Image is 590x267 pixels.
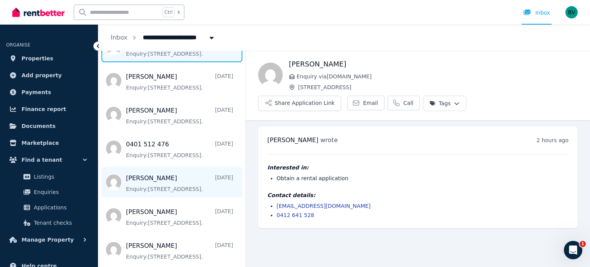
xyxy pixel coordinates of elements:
span: k [177,9,180,15]
span: Find a tenant [22,155,62,164]
h4: Contact details: [267,191,568,199]
span: Finance report [22,104,66,114]
a: Documents [6,118,92,134]
time: 2 hours ago [537,137,568,143]
iframe: Intercom live chat [564,241,582,259]
a: 0412 641 528 [277,212,314,218]
nav: Breadcrumb [98,25,228,51]
span: ORGANISE [6,42,30,48]
a: Call [388,96,420,110]
button: Share Application Link [258,96,341,111]
a: Properties [6,51,92,66]
a: Add property [6,68,92,83]
span: [STREET_ADDRESS] [298,83,578,91]
a: Listings [9,169,89,184]
a: Tenant checks [9,215,89,231]
span: 1 [580,241,586,247]
a: Inbox [111,34,128,41]
button: Tags [423,96,466,111]
a: [PERSON_NAME][DATE]Enquiry:[STREET_ADDRESS]. [126,106,233,125]
span: Tags [429,100,451,107]
span: Enquiries [34,187,86,197]
button: Find a tenant [6,152,92,167]
span: Applications [34,203,86,212]
span: [PERSON_NAME] [267,136,318,144]
span: Call [403,99,413,107]
a: Enquiries [9,184,89,200]
a: Marketplace [6,135,92,151]
img: Heidi Featon [258,63,283,87]
span: wrote [320,136,338,144]
img: RentBetter [12,7,65,18]
img: Benmon Mammen Varghese [565,6,578,18]
span: Payments [22,88,51,97]
a: Enquiry:[STREET_ADDRESS]. [126,38,233,58]
a: 0401 512 476[DATE]Enquiry:[STREET_ADDRESS]. [126,140,233,159]
a: [PERSON_NAME][DATE]Enquiry:[STREET_ADDRESS]. [126,174,233,193]
a: Email [347,96,384,110]
a: Applications [9,200,89,215]
button: Manage Property [6,232,92,247]
span: Listings [34,172,86,181]
a: [EMAIL_ADDRESS][DOMAIN_NAME] [277,203,371,209]
span: Manage Property [22,235,74,244]
a: Finance report [6,101,92,117]
a: [PERSON_NAME][DATE]Enquiry:[STREET_ADDRESS]. [126,72,233,91]
span: Properties [22,54,53,63]
span: Add property [22,71,62,80]
a: [PERSON_NAME][DATE]Enquiry:[STREET_ADDRESS]. [126,207,233,227]
a: [PERSON_NAME][DATE]Enquiry:[STREET_ADDRESS]. [126,241,233,260]
span: Ctrl [162,7,174,17]
div: Inbox [523,9,550,17]
h1: [PERSON_NAME] [289,59,578,70]
span: Documents [22,121,56,131]
span: Marketplace [22,138,59,148]
span: Enquiry via [DOMAIN_NAME] [297,73,578,80]
li: Obtain a rental application [277,174,568,182]
span: Email [363,99,378,107]
h4: Interested in: [267,164,568,171]
span: Tenant checks [34,218,86,227]
a: Payments [6,85,92,100]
